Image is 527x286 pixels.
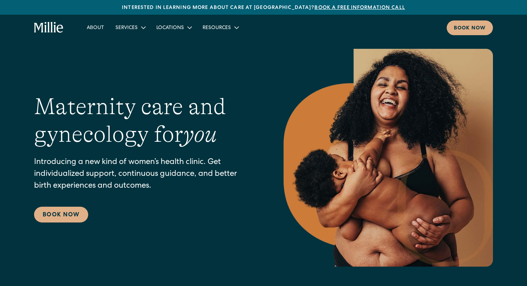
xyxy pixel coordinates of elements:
a: home [34,22,64,33]
p: Introducing a new kind of women’s health clinic. Get individualized support, continuous guidance,... [34,157,255,192]
div: Services [115,24,138,32]
div: Locations [151,22,197,33]
a: Book now [447,20,493,35]
h1: Maternity care and gynecology for [34,93,255,148]
a: Book Now [34,207,88,222]
div: Services [110,22,151,33]
div: Book now [454,25,486,32]
a: About [81,22,110,33]
a: Book a free information call [314,5,405,10]
img: Smiling mother with her baby in arms, celebrating body positivity and the nurturing bond of postp... [284,49,493,267]
em: you [183,121,217,147]
div: Locations [156,24,184,32]
div: Resources [203,24,231,32]
div: Resources [197,22,244,33]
